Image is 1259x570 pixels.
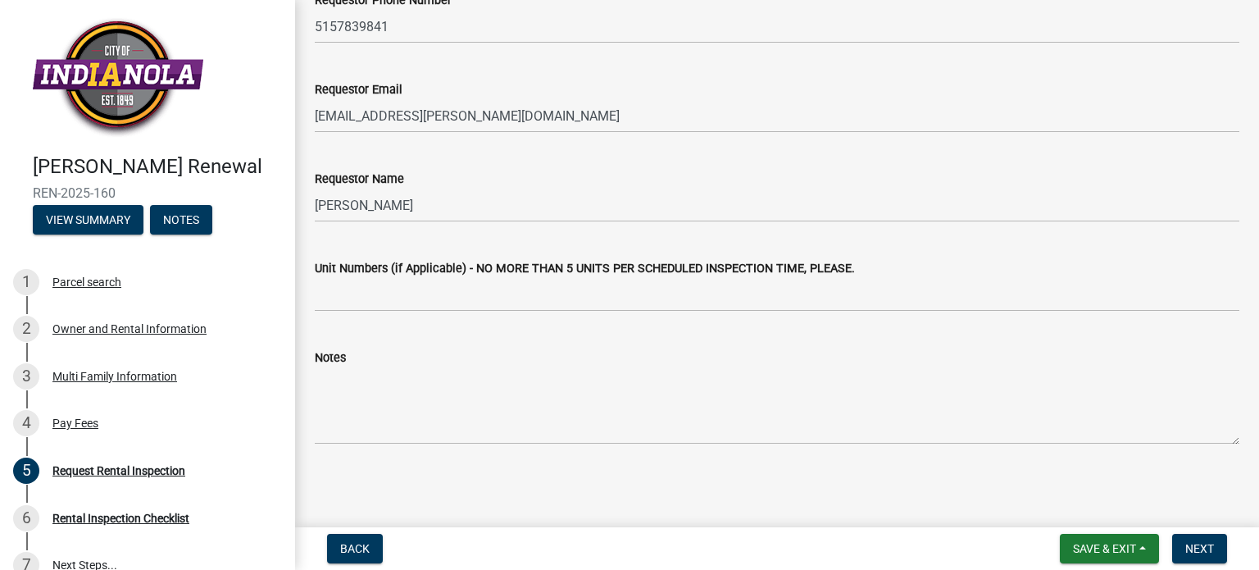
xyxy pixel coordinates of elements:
[315,174,404,185] label: Requestor Name
[1073,542,1136,555] span: Save & Exit
[13,458,39,484] div: 5
[1060,534,1159,563] button: Save & Exit
[315,353,346,364] label: Notes
[13,410,39,436] div: 4
[33,214,143,227] wm-modal-confirm: Summary
[13,269,39,295] div: 1
[52,513,189,524] div: Rental Inspection Checklist
[1185,542,1214,555] span: Next
[52,417,98,429] div: Pay Fees
[52,276,121,288] div: Parcel search
[315,263,855,275] label: Unit Numbers (if Applicable) - NO MORE THAN 5 UNITS PER SCHEDULED INSPECTION TIME, PLEASE.
[315,84,402,96] label: Requestor Email
[1172,534,1227,563] button: Next
[33,205,143,235] button: View Summary
[33,155,282,179] h4: [PERSON_NAME] Renewal
[327,534,383,563] button: Back
[150,205,212,235] button: Notes
[13,316,39,342] div: 2
[52,323,207,335] div: Owner and Rental Information
[150,214,212,227] wm-modal-confirm: Notes
[33,185,262,201] span: REN-2025-160
[13,363,39,390] div: 3
[52,371,177,382] div: Multi Family Information
[340,542,370,555] span: Back
[13,505,39,531] div: 6
[33,17,203,138] img: City of Indianola, Iowa
[52,465,185,477] div: Request Rental Inspection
